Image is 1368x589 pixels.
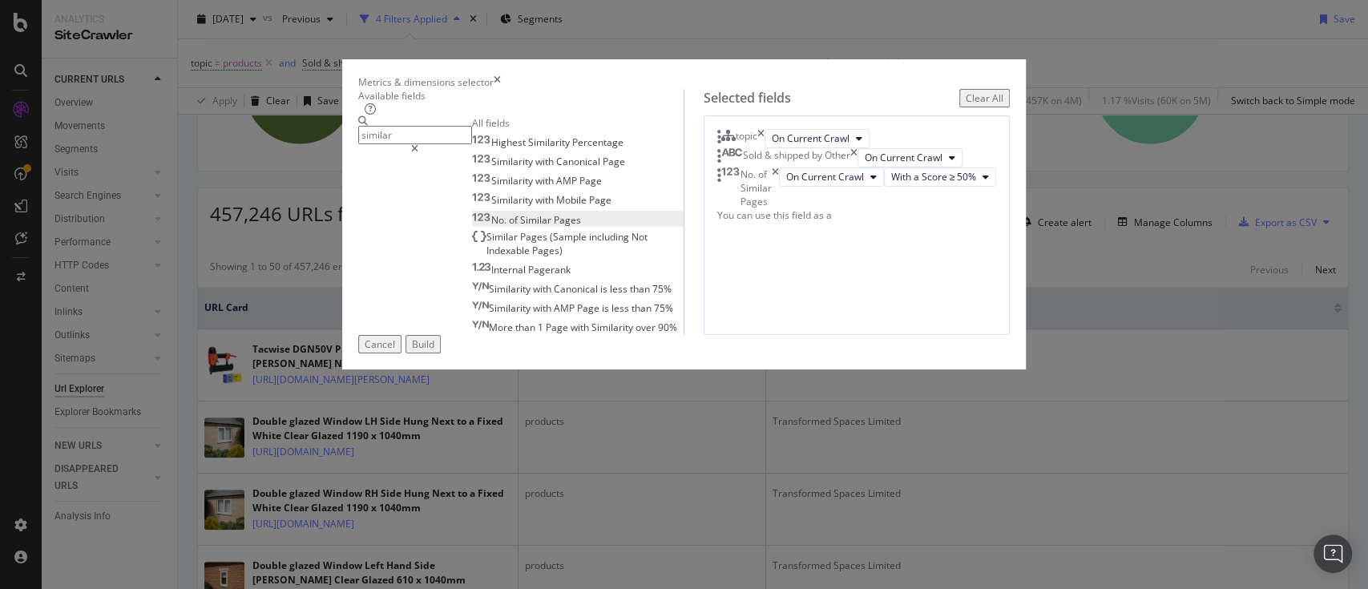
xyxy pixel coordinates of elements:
[550,230,589,244] span: (Sample
[486,244,532,257] span: Indexable
[533,282,554,296] span: with
[491,174,535,188] span: Similarity
[757,129,765,148] div: times
[772,131,849,145] span: On Current Crawl
[654,301,673,315] span: 75%
[602,301,611,315] span: is
[610,282,630,296] span: less
[535,155,556,168] span: with
[658,321,677,334] span: 90%
[717,167,997,208] div: No. of Similar PagestimesOn Current CrawlWith a Score ≥ 50%
[652,282,672,296] span: 75%
[509,213,520,227] span: of
[342,59,1027,369] div: modal
[491,135,528,149] span: Highest
[489,282,533,296] span: Similarity
[632,301,654,315] span: than
[358,75,494,89] div: Metrics & dimensions selector
[515,321,538,334] span: than
[772,167,779,208] div: times
[406,335,441,353] button: Build
[740,167,772,208] div: No. of Similar Pages
[779,167,884,187] button: On Current Crawl
[358,126,472,144] input: Search by field name
[494,75,501,89] div: times
[579,174,602,188] span: Page
[358,89,684,103] div: Available fields
[546,321,571,334] span: Page
[630,282,652,296] span: than
[743,148,850,167] div: Sold & shipped by Other
[736,129,757,148] div: topic
[491,193,535,207] span: Similarity
[603,155,625,168] span: Page
[412,337,434,351] div: Build
[717,129,997,148] div: topictimesOn Current Crawl
[528,263,571,276] span: Pagerank
[520,230,550,244] span: Pages
[554,213,581,227] span: Pages
[1314,535,1352,573] div: Open Intercom Messenger
[966,91,1003,105] div: Clear All
[554,301,577,315] span: AMP
[858,148,962,167] button: On Current Crawl
[572,135,623,149] span: Percentage
[532,244,563,257] span: Pages)
[865,151,942,164] span: On Current Crawl
[632,230,648,244] span: Not
[884,167,997,187] button: With a Score ≥ 50%
[535,174,556,188] span: with
[491,155,535,168] span: Similarity
[358,335,402,353] button: Cancel
[765,129,870,148] button: On Current Crawl
[556,174,579,188] span: AMP
[577,301,602,315] span: Page
[535,193,556,207] span: with
[600,282,610,296] span: is
[472,116,684,130] div: All fields
[850,148,858,167] div: times
[717,208,997,222] div: You can use this field as a
[520,213,554,227] span: Similar
[556,155,603,168] span: Canonical
[365,337,395,351] div: Cancel
[538,321,546,334] span: 1
[554,282,600,296] span: Canonical
[589,230,632,244] span: including
[556,193,589,207] span: Mobile
[891,170,977,184] span: With a Score ≥ 50%
[486,230,520,244] span: Similar
[489,301,533,315] span: Similarity
[611,301,632,315] span: less
[528,135,572,149] span: Similarity
[959,89,1010,107] button: Clear All
[636,321,658,334] span: over
[491,263,528,276] span: Internal
[589,193,611,207] span: Page
[533,301,554,315] span: with
[591,321,636,334] span: Similarity
[717,148,997,167] div: Sold & shipped by OthertimesOn Current Crawl
[491,213,509,227] span: No.
[571,321,591,334] span: with
[704,89,791,107] div: Selected fields
[786,170,864,184] span: On Current Crawl
[489,321,515,334] span: More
